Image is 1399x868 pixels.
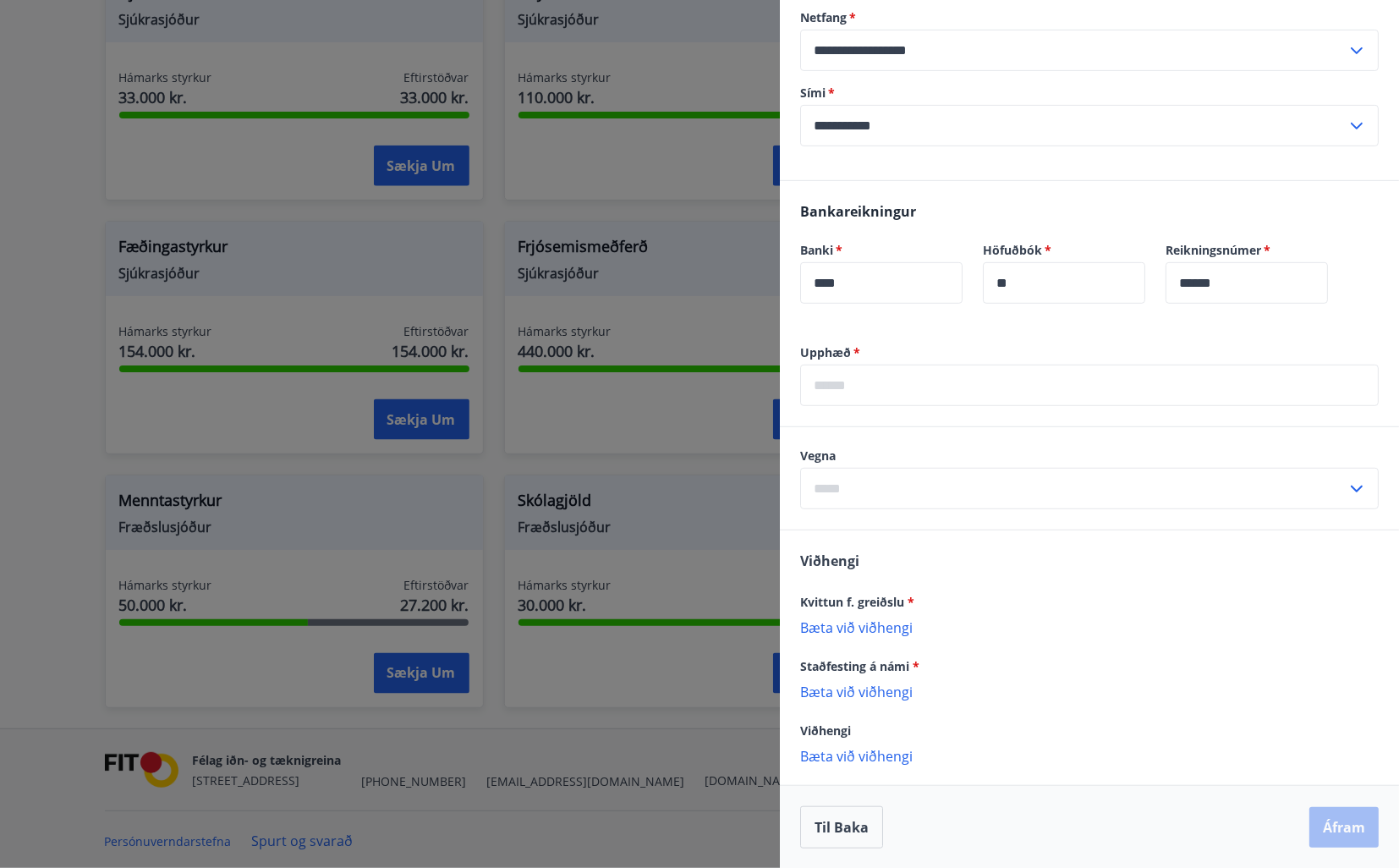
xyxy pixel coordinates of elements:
[800,747,1379,764] p: Bæta við viðhengi
[800,683,1379,700] p: Bæta við viðhengi
[983,242,1145,259] label: Höfuðbók
[800,9,1379,26] label: Netfang
[800,242,963,259] label: Banki
[800,594,914,610] span: Kvittun f. greiðslu
[800,552,859,570] span: Viðhengi
[1166,242,1328,259] label: Reikningsnúmer
[800,85,1379,102] label: Sími
[800,202,916,221] span: Bankareikningur
[800,806,883,849] button: Til baka
[800,618,1379,635] p: Bæta við viðhengi
[800,722,851,739] span: Viðhengi
[800,658,919,674] span: Staðfesting á námi
[800,448,1379,464] label: Vegna
[800,365,1379,406] div: Upphæð
[800,344,1379,361] label: Upphæð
